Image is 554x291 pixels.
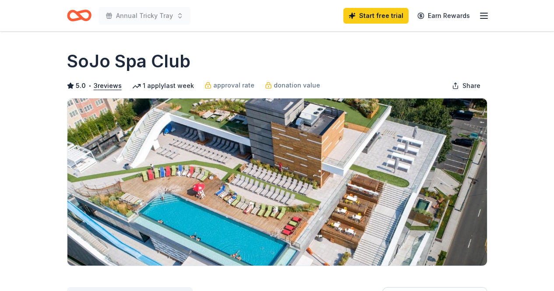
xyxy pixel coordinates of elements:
a: Home [67,5,92,26]
span: • [88,82,91,89]
span: Annual Tricky Tray [116,11,173,21]
a: approval rate [205,80,254,91]
a: Earn Rewards [412,8,475,24]
button: Share [445,77,487,95]
a: Start free trial [343,8,409,24]
span: Share [462,81,480,91]
span: approval rate [213,80,254,91]
a: donation value [265,80,320,91]
span: 5.0 [76,81,86,91]
span: donation value [274,80,320,91]
img: Image for SoJo Spa Club [67,98,487,266]
button: Annual Tricky Tray [99,7,191,25]
h1: SoJo Spa Club [67,49,191,74]
div: 1 apply last week [132,81,194,91]
button: 3reviews [94,81,122,91]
